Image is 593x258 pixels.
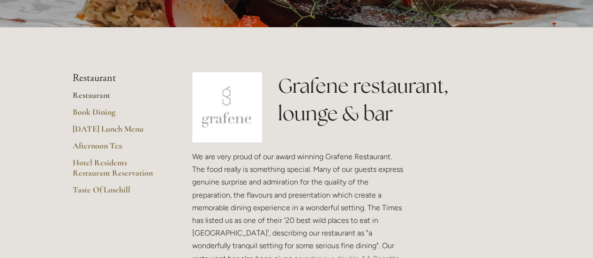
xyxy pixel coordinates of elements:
a: Hotel Residents Restaurant Reservation [73,157,162,185]
a: Restaurant [73,90,162,107]
a: [DATE] Lunch Menu [73,124,162,140]
a: Taste Of Losehill [73,184,162,201]
img: grafene.jpg [192,72,263,142]
a: Book Dining [73,107,162,124]
h1: Grafene restaurant, lounge & bar [278,72,520,127]
a: Afternoon Tea [73,140,162,157]
li: Restaurant [73,72,162,84]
